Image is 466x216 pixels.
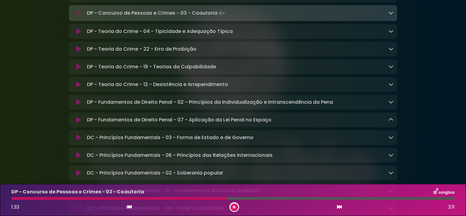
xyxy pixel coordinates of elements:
p: DP - Teoria do Crime - 19 - Teorias da Culpabilidade [87,63,216,70]
p: DP - Fundamentos de Direito Penal - 02 - Princípios da Individualização e Intranscendência da Pena [87,99,333,106]
p: DP - Teoria do Crime - 04 - Tipicidade e Adequação Típica [87,28,233,35]
p: DP - Concurso de Pessoas e Crimes - 03 - Coautoria [87,9,226,17]
p: DC - Princípios Fundamentais - 02 - Soberania popular [87,169,223,177]
p: DC - Princípios Fundamentais - 06 - Princípios das Relações Internacionais [87,152,273,159]
p: DP - Teoria do Crime - 22 - Erro de Proibição [87,45,196,53]
span: 3:11 [448,203,455,211]
p: DP - Concurso de Pessoas e Crimes - 03 - Coautoria [11,188,144,196]
p: DP - Teoria do Crime - 12 - Desistência e Arrependimento [87,81,228,88]
span: 1:33 [11,203,19,211]
p: DP - Fundamentos de Direito Penal - 07 - Aplicação da Lei Penal no Espaço [87,116,271,124]
img: songbox-logo-white.png [433,188,455,196]
p: DC - Princípios Fundamentais - 03 - Forma de Estado e de Governo [87,134,253,141]
img: waveform4.gif [217,9,226,17]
